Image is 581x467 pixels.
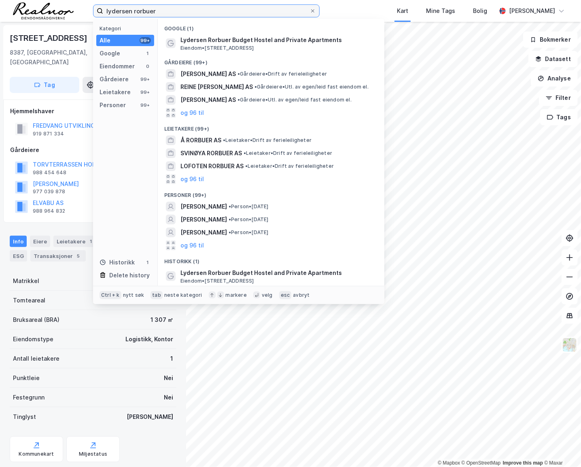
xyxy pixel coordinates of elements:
[53,236,98,247] div: Leietakere
[229,203,231,209] span: •
[180,278,254,284] span: Eiendom • [STREET_ADDRESS]
[13,276,39,286] div: Matrikkel
[140,76,151,82] div: 99+
[33,208,65,214] div: 988 964 832
[158,19,384,34] div: Google (1)
[30,250,86,262] div: Transaksjoner
[462,460,501,466] a: OpenStreetMap
[100,36,110,45] div: Alle
[540,109,578,125] button: Tags
[33,188,65,195] div: 977 039 878
[180,215,227,224] span: [PERSON_NAME]
[100,61,135,71] div: Eiendommer
[245,163,334,169] span: Leietaker • Drift av ferieleiligheter
[151,291,163,299] div: tab
[125,334,173,344] div: Logistikk, Kontor
[123,292,144,298] div: nytt søk
[33,131,64,137] div: 919 871 334
[180,95,236,105] span: [PERSON_NAME] AS
[100,25,154,32] div: Kategori
[229,216,231,222] span: •
[13,412,36,422] div: Tinglyst
[10,77,79,93] button: Tag
[33,169,66,176] div: 988 454 648
[158,119,384,134] div: Leietakere (99+)
[127,412,173,422] div: [PERSON_NAME]
[426,6,455,16] div: Mine Tags
[100,74,129,84] div: Gårdeiere
[237,97,352,103] span: Gårdeiere • Utl. av egen/leid fast eiendom el.
[30,236,50,247] div: Eiere
[158,186,384,200] div: Personer (99+)
[13,315,59,325] div: Bruksareal (BRA)
[180,161,244,171] span: LOFOTEN RORBUER AS
[180,148,242,158] span: SVINØYA RORBUER AS
[229,203,269,210] span: Person • [DATE]
[140,37,151,44] div: 99+
[438,460,460,466] a: Mapbox
[144,63,151,70] div: 0
[170,354,173,363] div: 1
[237,71,327,77] span: Gårdeiere • Drift av ferieleiligheter
[109,270,150,280] div: Delete history
[226,292,247,298] div: markere
[244,150,246,156] span: •
[10,250,27,262] div: ESG
[180,82,253,92] span: REINE [PERSON_NAME] AS
[509,6,555,16] div: [PERSON_NAME]
[523,32,578,48] button: Bokmerker
[541,428,581,467] div: Kontrollprogram for chat
[158,53,384,68] div: Gårdeiere (99+)
[100,87,131,97] div: Leietakere
[229,229,231,235] span: •
[164,292,202,298] div: neste kategori
[541,428,581,467] iframe: Chat Widget
[180,268,375,278] span: Lydersen Rorbuer Budget Hostel and Private Apartments
[223,137,312,144] span: Leietaker • Drift av ferieleiligheter
[180,174,204,184] button: og 96 til
[151,315,173,325] div: 1 307 ㎡
[180,202,227,211] span: [PERSON_NAME]
[237,71,240,77] span: •
[562,337,577,353] img: Z
[223,137,225,143] span: •
[531,70,578,87] button: Analyse
[13,354,59,363] div: Antall leietakere
[180,69,236,79] span: [PERSON_NAME] AS
[10,48,137,67] div: 8387, [GEOGRAPHIC_DATA], [GEOGRAPHIC_DATA]
[13,393,45,402] div: Festegrunn
[19,451,54,457] div: Kommunekart
[397,6,408,16] div: Kart
[140,102,151,108] div: 99+
[254,84,257,90] span: •
[144,259,151,266] div: 1
[140,89,151,95] div: 99+
[103,5,310,17] input: Søk på adresse, matrikkel, gårdeiere, leietakere eller personer
[237,97,240,103] span: •
[79,451,107,457] div: Miljøstatus
[164,373,173,383] div: Nei
[279,291,292,299] div: esc
[144,50,151,57] div: 1
[293,292,310,298] div: avbryt
[13,334,53,344] div: Eiendomstype
[158,252,384,266] div: Historikk (1)
[10,106,176,116] div: Hjemmelshaver
[229,229,269,236] span: Person • [DATE]
[180,228,227,237] span: [PERSON_NAME]
[180,108,204,118] button: og 96 til
[87,237,95,245] div: 1
[254,84,369,90] span: Gårdeiere • Utl. av egen/leid fast eiendom el.
[229,216,269,223] span: Person • [DATE]
[539,90,578,106] button: Filter
[244,150,332,156] span: Leietaker • Drift av ferieleiligheter
[10,145,176,155] div: Gårdeiere
[180,45,254,51] span: Eiendom • [STREET_ADDRESS]
[100,100,126,110] div: Personer
[180,35,375,45] span: Lydersen Rorbuer Budget Hostel and Private Apartments
[10,236,27,247] div: Info
[74,252,83,260] div: 5
[180,241,204,250] button: og 96 til
[473,6,487,16] div: Bolig
[100,258,135,267] div: Historikk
